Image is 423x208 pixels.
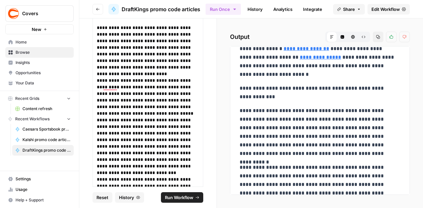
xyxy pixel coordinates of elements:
span: Caesars Sportsbook promo code articles [22,126,71,132]
a: Edit Workflow [367,4,410,15]
a: Opportunities [5,68,74,78]
img: Covers Logo [8,8,19,19]
h2: Output [230,32,410,42]
a: Settings [5,174,74,184]
a: Home [5,37,74,47]
span: Help + Support [16,197,71,203]
button: Help + Support [5,195,74,205]
button: Workspace: Covers [5,5,74,22]
a: Integrate [299,4,326,15]
button: Recent Grids [5,94,74,104]
span: Opportunities [16,70,71,76]
a: Analytics [269,4,296,15]
a: History [244,4,267,15]
span: Recent Grids [15,96,39,102]
a: Insights [5,57,74,68]
span: Content refresh [22,106,71,112]
button: History [115,192,144,203]
button: Recent Workflows [5,114,74,124]
a: Content refresh [12,104,74,114]
span: Home [16,39,71,45]
button: Run Workflow [161,192,203,203]
span: Settings [16,176,71,182]
span: DraftKings promo code articles [22,147,71,153]
a: Your Data [5,78,74,88]
span: Your Data [16,80,71,86]
span: New [32,26,41,33]
span: Reset [96,194,108,201]
a: Browse [5,47,74,58]
span: Usage [16,187,71,193]
span: Covers [22,10,62,17]
span: DraftKings promo code articles [122,5,200,13]
button: Reset [93,192,112,203]
span: Edit Workflow [371,6,400,13]
span: Share [343,6,355,13]
a: Caesars Sportsbook promo code articles [12,124,74,134]
a: Usage [5,184,74,195]
span: Run Workflow [165,194,193,201]
button: Run Once [206,4,241,15]
span: Kalshi promo code articles [22,137,71,143]
button: Share [333,4,365,15]
a: Kalshi promo code articles [12,134,74,145]
span: Browse [16,49,71,55]
button: New [5,24,74,34]
span: Insights [16,60,71,66]
a: DraftKings promo code articles [108,4,200,15]
a: DraftKings promo code articles [12,145,74,156]
span: History [119,194,134,201]
span: Recent Workflows [15,116,50,122]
